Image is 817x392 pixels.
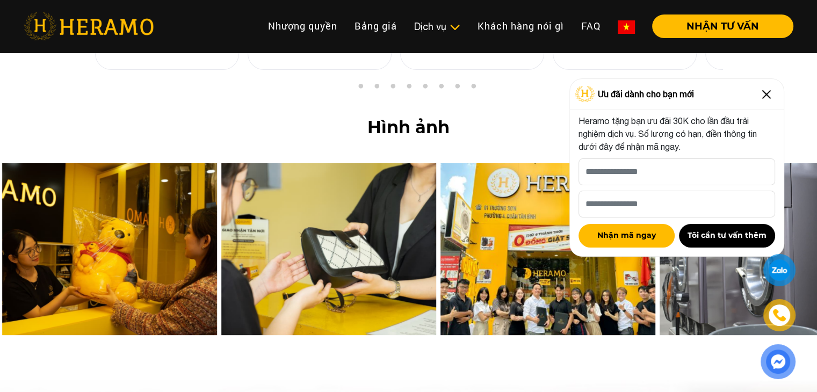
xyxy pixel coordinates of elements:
img: Logo [575,86,595,102]
img: subToggleIcon [449,22,460,33]
img: phone-icon [771,307,787,323]
button: 9 [468,83,479,94]
img: vn-flag.png [618,20,635,34]
button: 1 [339,83,350,94]
img: hinh-anh-desktop-1.jpg [440,163,655,335]
a: NHẬN TƯ VẤN [644,21,793,31]
button: 2 [355,83,366,94]
button: 8 [452,83,462,94]
button: 3 [371,83,382,94]
a: phone-icon [764,300,794,330]
p: Heramo tặng bạn ưu đãi 30K cho lần đầu trải nghiệm dịch vụ. Số lượng có hạn, điền thông tin dưới ... [579,114,775,153]
button: 7 [436,83,446,94]
img: hinh-anh-desktop-13.jpg [2,163,217,335]
a: Bảng giá [346,14,406,38]
h2: Hình ảnh [17,117,800,137]
a: Khách hàng nói gì [469,14,573,38]
button: Nhận mã ngay [579,224,675,248]
button: Tôi cần tư vấn thêm [679,224,775,248]
a: FAQ [573,14,609,38]
img: Close [758,86,775,103]
button: 4 [387,83,398,94]
button: 6 [420,83,430,94]
span: Ưu đãi dành cho bạn mới [598,88,694,100]
button: NHẬN TƯ VẤN [652,14,793,38]
img: heramo-logo.png [24,12,154,40]
a: Nhượng quyền [259,14,346,38]
div: Dịch vụ [414,19,460,34]
img: hinh-anh-desktop-14.jpg [221,163,436,335]
button: 5 [403,83,414,94]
